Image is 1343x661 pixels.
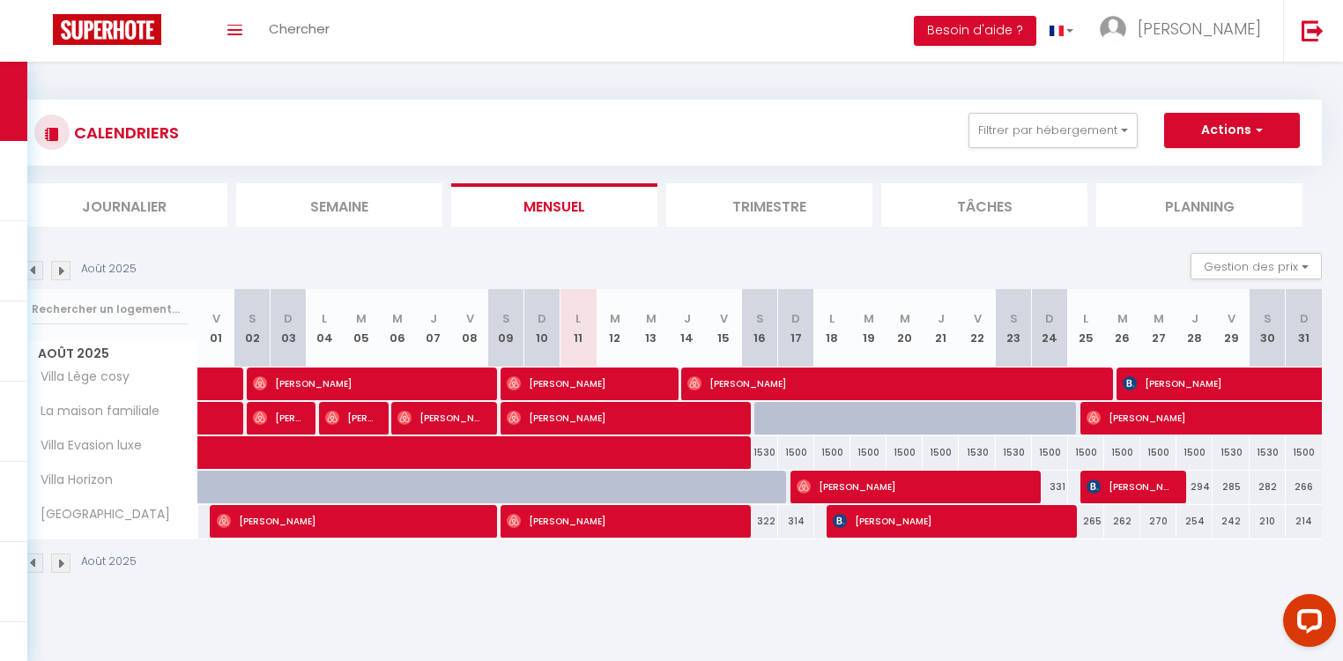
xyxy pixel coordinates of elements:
[1140,436,1176,469] div: 1500
[198,289,234,368] th: 01
[742,289,778,368] th: 16
[996,289,1032,368] th: 23
[756,310,764,327] abbr: S
[1140,505,1176,538] div: 270
[253,401,301,434] span: [PERSON_NAME]
[1100,16,1126,42] img: ...
[25,505,174,524] span: [GEOGRAPHIC_DATA]
[666,183,872,227] li: Trimestre
[1104,436,1140,469] div: 1500
[1164,113,1300,148] button: Actions
[25,471,117,490] span: Villa Horizon
[778,289,814,368] th: 17
[507,401,736,434] span: [PERSON_NAME]
[1032,436,1068,469] div: 1500
[25,368,134,387] span: Villa Lège cosy
[253,367,482,400] span: [PERSON_NAME]
[1286,436,1322,469] div: 1500
[938,310,945,327] abbr: J
[322,310,327,327] abbr: L
[356,310,367,327] abbr: M
[1228,310,1235,327] abbr: V
[833,504,1062,538] span: [PERSON_NAME]
[1140,289,1176,368] th: 27
[1138,18,1261,40] span: [PERSON_NAME]
[53,14,161,45] img: Super Booking
[415,289,451,368] th: 07
[1269,587,1343,661] iframe: LiveChat chat widget
[1068,436,1104,469] div: 1500
[325,401,374,434] span: [PERSON_NAME]
[1286,471,1322,503] div: 266
[488,289,524,368] th: 09
[234,289,271,368] th: 02
[633,289,669,368] th: 13
[669,289,705,368] th: 14
[720,310,728,327] abbr: V
[646,310,657,327] abbr: M
[1104,505,1140,538] div: 262
[687,367,1097,400] span: [PERSON_NAME]
[81,261,137,278] p: Août 2025
[1117,310,1128,327] abbr: M
[1032,471,1068,503] div: 331
[797,470,1026,503] span: [PERSON_NAME]
[968,113,1138,148] button: Filtrer par hébergement
[829,310,835,327] abbr: L
[451,289,487,368] th: 08
[70,113,179,152] h3: CALENDRIERS
[959,436,995,469] div: 1530
[597,289,633,368] th: 12
[21,183,227,227] li: Journalier
[1250,471,1286,503] div: 282
[430,310,437,327] abbr: J
[81,553,137,570] p: Août 2025
[900,310,910,327] abbr: M
[1250,505,1286,538] div: 210
[1302,19,1324,41] img: logout
[1213,471,1249,503] div: 285
[269,19,330,38] span: Chercher
[1250,436,1286,469] div: 1530
[1045,310,1054,327] abbr: D
[705,289,741,368] th: 15
[343,289,379,368] th: 05
[814,289,850,368] th: 18
[1213,505,1249,538] div: 242
[1191,253,1322,279] button: Gestion des prix
[1286,505,1322,538] div: 214
[1264,310,1272,327] abbr: S
[1032,289,1068,368] th: 24
[1213,436,1249,469] div: 1530
[25,436,146,456] span: Villa Evasion luxe
[1104,289,1140,368] th: 26
[850,289,887,368] th: 19
[1176,289,1213,368] th: 28
[1087,470,1171,503] span: [PERSON_NAME]
[212,310,220,327] abbr: V
[610,310,620,327] abbr: M
[307,289,343,368] th: 04
[22,341,197,367] span: Août 2025
[1068,289,1104,368] th: 25
[791,310,800,327] abbr: D
[1176,436,1213,469] div: 1500
[1286,289,1322,368] th: 31
[575,310,581,327] abbr: L
[379,289,415,368] th: 06
[684,310,691,327] abbr: J
[974,310,982,327] abbr: V
[507,504,736,538] span: [PERSON_NAME]
[1250,289,1286,368] th: 30
[887,289,923,368] th: 20
[284,310,293,327] abbr: D
[1176,505,1213,538] div: 254
[538,310,546,327] abbr: D
[271,289,307,368] th: 03
[1068,505,1104,538] div: 265
[881,183,1087,227] li: Tâches
[814,436,850,469] div: 1500
[524,289,560,368] th: 10
[502,310,510,327] abbr: S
